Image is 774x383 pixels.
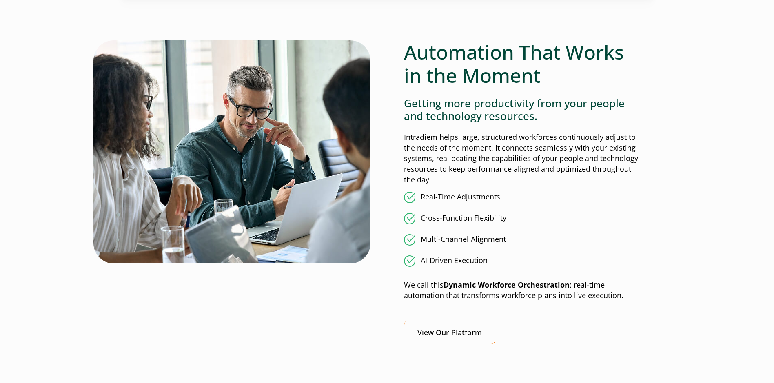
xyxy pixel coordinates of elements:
[404,40,638,87] h2: Automation That Works in the Moment
[404,280,638,301] p: We call this : real-time automation that transforms workforce plans into live execution.
[404,234,638,246] li: Multi-Channel Alignment
[404,192,638,203] li: Real-Time Adjustments
[404,97,638,122] h4: Getting more productivity from your people and technology resources.
[93,40,370,263] img: Under pressure
[404,132,638,185] p: Intradiem helps large, structured workforces continuously adjust to the needs of the moment. It c...
[404,255,638,267] li: AI-Driven Execution
[444,280,570,290] strong: Dynamic Workforce Orchestration
[404,321,495,345] a: View Our Platform
[404,213,638,224] li: Cross-Function Flexibility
